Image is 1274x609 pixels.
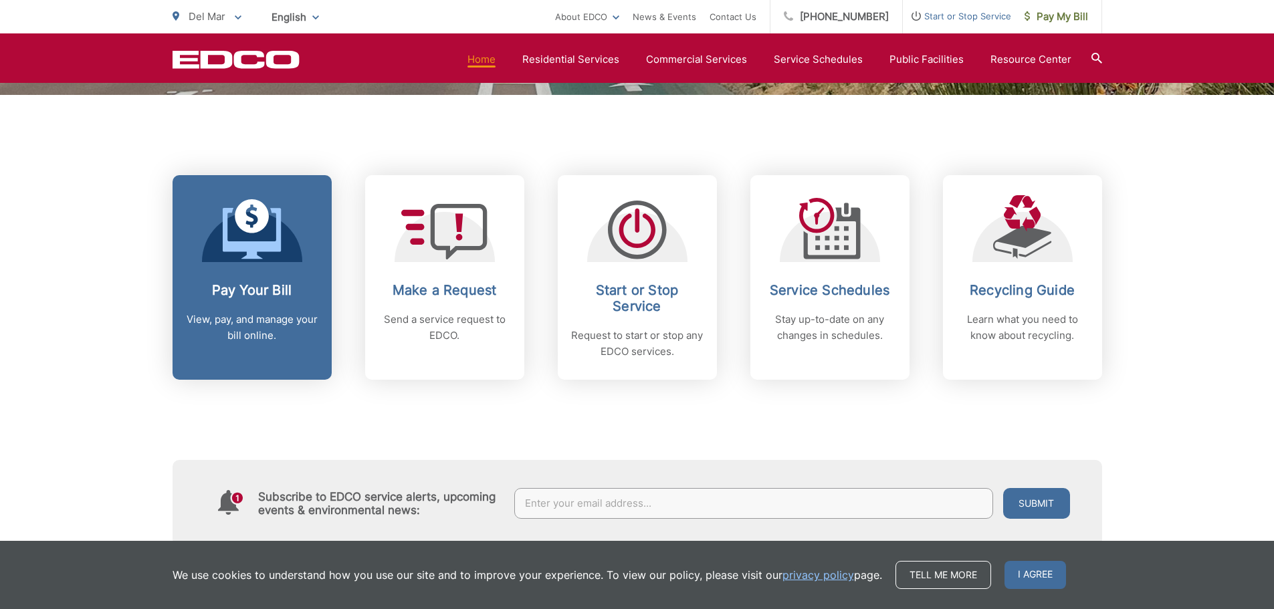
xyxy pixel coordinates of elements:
[365,175,524,380] a: Make a Request Send a service request to EDCO.
[379,282,511,298] h2: Make a Request
[764,282,896,298] h2: Service Schedules
[571,282,704,314] h2: Start or Stop Service
[258,490,502,517] h4: Subscribe to EDCO service alerts, upcoming events & environmental news:
[173,50,300,69] a: EDCD logo. Return to the homepage.
[555,9,619,25] a: About EDCO
[774,51,863,68] a: Service Schedules
[467,51,496,68] a: Home
[633,9,696,25] a: News & Events
[173,567,882,583] p: We use cookies to understand how you use our site and to improve your experience. To view our pol...
[189,10,225,23] span: Del Mar
[646,51,747,68] a: Commercial Services
[571,328,704,360] p: Request to start or stop any EDCO services.
[956,282,1089,298] h2: Recycling Guide
[261,5,329,29] span: English
[956,312,1089,344] p: Learn what you need to know about recycling.
[710,9,756,25] a: Contact Us
[186,282,318,298] h2: Pay Your Bill
[514,488,993,519] input: Enter your email address...
[990,51,1071,68] a: Resource Center
[1004,561,1066,589] span: I agree
[750,175,910,380] a: Service Schedules Stay up-to-date on any changes in schedules.
[1025,9,1088,25] span: Pay My Bill
[1003,488,1070,519] button: Submit
[889,51,964,68] a: Public Facilities
[379,312,511,344] p: Send a service request to EDCO.
[173,175,332,380] a: Pay Your Bill View, pay, and manage your bill online.
[895,561,991,589] a: Tell me more
[764,312,896,344] p: Stay up-to-date on any changes in schedules.
[782,567,854,583] a: privacy policy
[186,312,318,344] p: View, pay, and manage your bill online.
[522,51,619,68] a: Residential Services
[943,175,1102,380] a: Recycling Guide Learn what you need to know about recycling.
